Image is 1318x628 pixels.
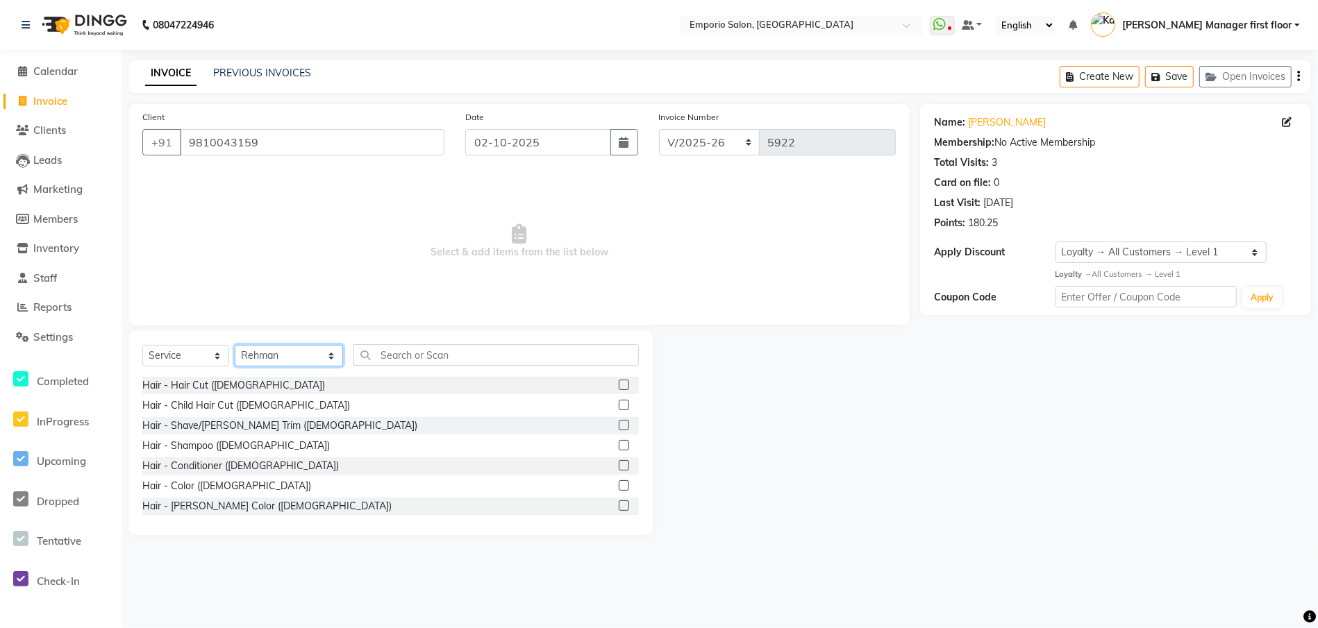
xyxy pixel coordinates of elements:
div: Total Visits: [934,155,989,170]
a: Reports [3,300,118,316]
div: Hair - Shampoo ([DEMOGRAPHIC_DATA]) [142,439,330,453]
a: INVOICE [145,61,197,86]
div: Apply Discount [934,245,1055,260]
a: Clients [3,123,118,139]
div: No Active Membership [934,135,1297,150]
span: Clients [33,124,66,137]
label: Client [142,111,165,124]
div: Points: [934,216,965,230]
span: Leads [33,153,62,167]
button: Create New [1060,66,1140,87]
a: Inventory [3,241,118,257]
span: Marketing [33,183,83,196]
div: Hair - [PERSON_NAME] Color ([DEMOGRAPHIC_DATA]) [142,499,392,514]
span: Completed [37,375,89,388]
input: Search by Name/Mobile/Email/Code [180,129,444,155]
label: Date [465,111,484,124]
span: Settings [33,330,73,343]
span: Members [33,212,78,226]
div: Name: [934,115,965,130]
a: Leads [3,153,118,169]
button: Save [1145,66,1194,87]
a: Members [3,212,118,228]
button: Apply [1242,287,1282,308]
a: Invoice [3,94,118,110]
div: Hair - Conditioner ([DEMOGRAPHIC_DATA]) [142,459,339,473]
a: Settings [3,330,118,346]
div: Hair - Shave/[PERSON_NAME] Trim ([DEMOGRAPHIC_DATA]) [142,418,417,433]
div: Membership: [934,135,994,150]
img: logo [35,6,131,44]
span: Reports [33,300,72,314]
strong: Loyalty → [1056,269,1092,279]
span: Staff [33,271,57,285]
img: Kanika Manager first floor [1091,12,1115,37]
a: PREVIOUS INVOICES [213,67,311,79]
div: Card on file: [934,176,991,190]
a: Staff [3,271,118,287]
div: [DATE] [983,196,1013,210]
span: Check-In [37,575,80,588]
div: All Customers → Level 1 [1056,269,1297,280]
div: Hair - Hair Cut ([DEMOGRAPHIC_DATA]) [142,378,325,393]
div: Coupon Code [934,290,1055,305]
b: 08047224946 [153,6,214,44]
span: Select & add items from the list below [142,172,896,311]
div: Hair - Color ([DEMOGRAPHIC_DATA]) [142,479,311,493]
span: Tentative [37,534,81,548]
input: Search or Scan [353,344,639,366]
input: Enter Offer / Coupon Code [1056,286,1237,307]
label: Invoice Number [659,111,719,124]
div: Hair - Child Hair Cut ([DEMOGRAPHIC_DATA]) [142,398,350,413]
button: +91 [142,129,181,155]
span: InProgress [37,415,89,428]
span: Dropped [37,495,79,508]
div: 180.25 [968,216,998,230]
a: [PERSON_NAME] [968,115,1046,130]
span: Inventory [33,241,79,255]
a: Marketing [3,182,118,198]
a: Calendar [3,64,118,80]
div: Last Visit: [934,196,981,210]
span: Upcoming [37,455,86,468]
button: Open Invoices [1199,66,1292,87]
span: Calendar [33,65,78,78]
div: 0 [994,176,999,190]
span: Invoice [33,94,67,108]
div: 3 [992,155,997,170]
span: [PERSON_NAME] Manager first floor [1122,18,1292,33]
